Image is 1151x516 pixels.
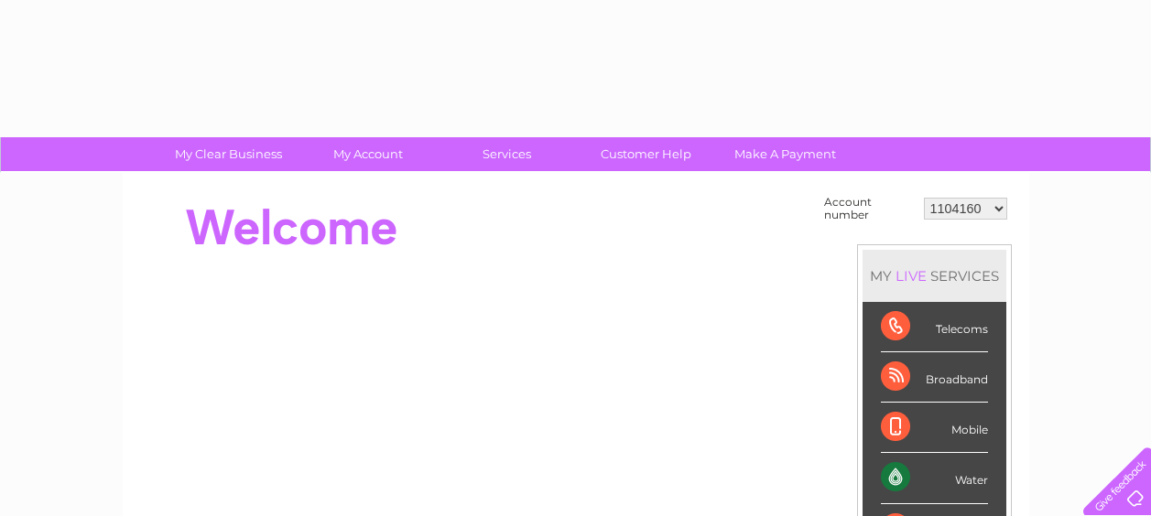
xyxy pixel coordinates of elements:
[570,137,722,171] a: Customer Help
[153,137,304,171] a: My Clear Business
[820,191,919,226] td: Account number
[892,267,930,285] div: LIVE
[881,302,988,352] div: Telecoms
[292,137,443,171] a: My Account
[881,403,988,453] div: Mobile
[431,137,582,171] a: Services
[881,352,988,403] div: Broadband
[710,137,861,171] a: Make A Payment
[863,250,1006,302] div: MY SERVICES
[881,453,988,503] div: Water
